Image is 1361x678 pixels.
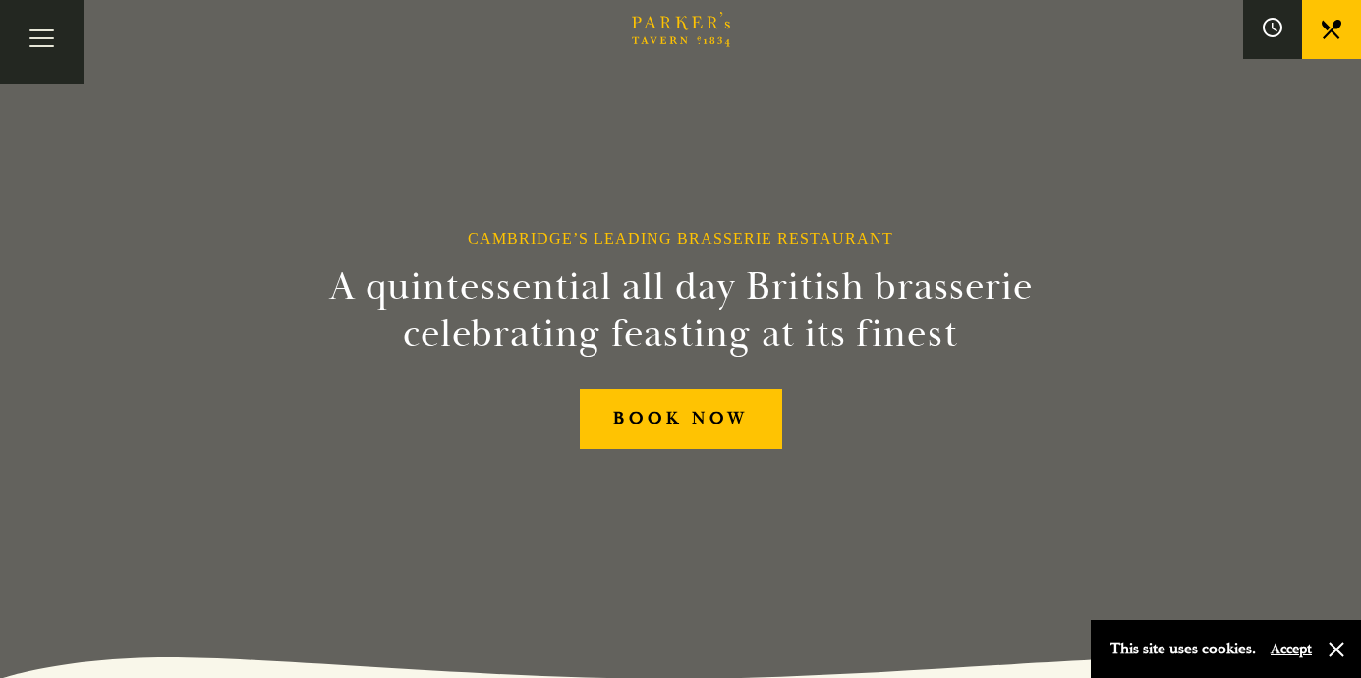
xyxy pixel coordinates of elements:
[1271,640,1312,658] button: Accept
[468,229,893,248] h1: Cambridge’s Leading Brasserie Restaurant
[1110,635,1256,663] p: This site uses cookies.
[233,263,1129,358] h2: A quintessential all day British brasserie celebrating feasting at its finest
[580,389,782,449] a: BOOK NOW
[1327,640,1346,659] button: Close and accept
